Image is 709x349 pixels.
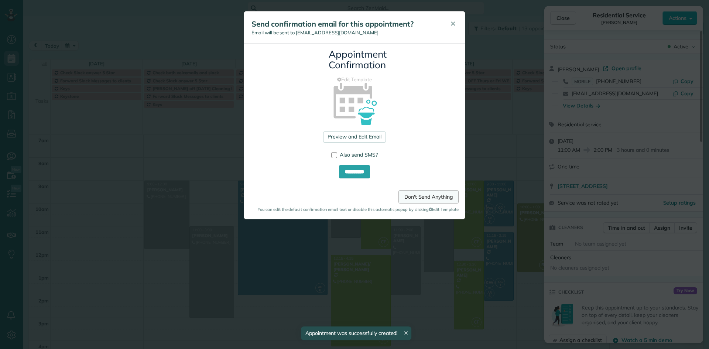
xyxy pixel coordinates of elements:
h5: Send confirmation email for this appointment? [251,19,440,29]
div: Appointment was successfully created! [301,326,412,340]
a: Don't Send Anything [398,190,459,203]
a: Preview and Edit Email [323,131,386,143]
small: You can edit the default confirmation email text or disable this automatic popup by clicking Edit... [250,206,459,212]
h3: Appointment Confirmation [329,49,380,70]
span: Also send SMS? [340,151,378,158]
a: Edit Template [250,76,459,83]
span: Email will be sent to [EMAIL_ADDRESS][DOMAIN_NAME] [251,30,379,35]
span: ✕ [450,20,456,28]
img: appointment_confirmation_icon-141e34405f88b12ade42628e8c248340957700ab75a12ae832a8710e9b578dc5.png [322,70,388,136]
